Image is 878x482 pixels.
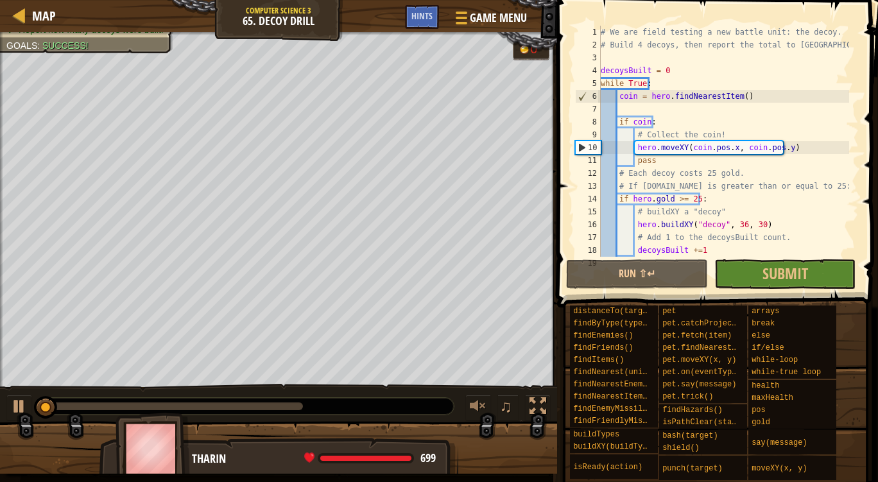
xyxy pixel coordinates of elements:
div: 8 [575,116,601,128]
span: bash(target) [662,431,718,440]
button: Adjust volume [465,395,491,421]
span: maxHealth [752,393,793,402]
div: 2 [575,39,601,51]
a: Map [26,7,56,24]
span: Game Menu [470,10,527,26]
div: 12 [575,167,601,180]
span: while-loop [752,356,798,365]
button: Run ⇧↵ [566,259,708,289]
span: isPathClear(start, end) [662,418,769,427]
span: pet.moveXY(x, y) [662,356,736,365]
div: 14 [575,193,601,205]
span: arrays [752,307,779,316]
button: Toggle fullscreen [525,395,551,421]
span: while-true loop [752,368,821,377]
div: 18 [575,244,601,257]
span: buildTypes [573,430,619,439]
span: findItems() [573,356,624,365]
span: else [752,331,770,340]
div: 17 [575,231,601,244]
span: pet.trick() [662,392,713,401]
span: findNearest(units) [573,368,657,377]
div: 4 [575,64,601,77]
span: 699 [420,450,436,466]
span: distanceTo(target) [573,307,657,316]
span: pet.on(eventType, handler) [662,368,782,377]
div: 1 [575,26,601,39]
div: 6 [576,90,601,103]
div: 3 [575,51,601,64]
button: Ctrl + P: Play [6,395,32,421]
span: findHazards() [662,406,723,415]
button: Submit [714,259,856,289]
span: pet [662,307,676,316]
span: if/else [752,343,784,352]
div: 19 [575,257,601,270]
span: break [752,319,775,328]
span: pet.catchProjectile(arrow) [662,319,782,328]
div: Tharin [192,451,445,467]
span: findNearestItem() [573,392,651,401]
div: 13 [575,180,601,193]
div: 10 [576,141,601,154]
div: 16 [575,218,601,231]
span: Submit [762,263,808,284]
span: findEnemies() [573,331,633,340]
div: health: 699 / 699 [304,452,436,464]
div: 11 [575,154,601,167]
span: ♫ [500,397,513,416]
span: punch(target) [662,464,723,473]
div: 0 [531,43,544,55]
span: pet.fetch(item) [662,331,732,340]
div: 9 [575,128,601,141]
button: ♫ [497,395,519,421]
button: Game Menu [445,5,535,35]
span: say(message) [752,438,807,447]
span: findFriendlyMissiles() [573,417,675,426]
span: Goals [6,40,37,51]
span: : [37,40,42,51]
div: Team 'humans' has 0 gold. [513,40,549,60]
span: health [752,381,779,390]
span: findNearestEnemy() [573,380,657,389]
span: Success! [42,40,89,51]
span: buildXY(buildType, x, y) [573,442,684,451]
div: 5 [575,77,601,90]
span: pet.findNearestByType(type) [662,343,787,352]
div: 15 [575,205,601,218]
span: moveXY(x, y) [752,464,807,473]
span: findEnemyMissiles() [573,404,661,413]
span: shield() [662,443,700,452]
span: Hints [411,10,433,22]
span: gold [752,418,770,427]
div: 7 [575,103,601,116]
span: isReady(action) [573,463,642,472]
span: pos [752,406,766,415]
span: Map [32,7,56,24]
span: findByType(type, units) [573,319,680,328]
span: findFriends() [573,343,633,352]
span: pet.say(message) [662,380,736,389]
